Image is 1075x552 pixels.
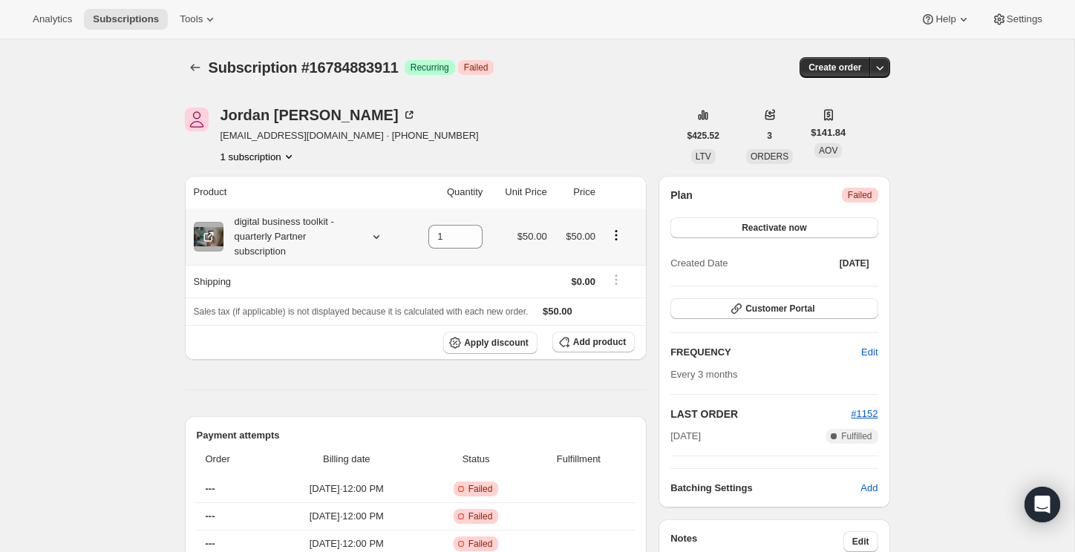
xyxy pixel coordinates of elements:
[220,128,479,143] span: [EMAIL_ADDRESS][DOMAIN_NAME] · [PHONE_NUMBER]
[566,231,595,242] span: $50.00
[197,428,635,443] h2: Payment attempts
[670,298,878,319] button: Customer Portal
[843,531,878,552] button: Edit
[532,452,627,467] span: Fulfillment
[180,13,203,25] span: Tools
[487,176,551,208] th: Unit Price
[206,510,215,522] span: ---
[84,9,168,30] button: Subscriptions
[408,176,487,208] th: Quantity
[819,145,837,156] span: AOV
[464,337,529,349] span: Apply discount
[468,538,493,550] span: Failed
[93,13,159,25] span: Subscriptions
[272,482,421,496] span: [DATE] · 12:00 PM
[604,272,628,288] button: Shipping actions
[411,62,449,73] span: Recurring
[687,130,719,142] span: $425.52
[33,13,72,25] span: Analytics
[670,345,861,360] h2: FREQUENCY
[670,188,693,203] h2: Plan
[206,483,215,494] span: ---
[272,509,421,524] span: [DATE] · 12:00 PM
[220,149,296,164] button: Product actions
[272,452,421,467] span: Billing date
[194,306,529,317] span: Sales tax (if applicable) is not displayed because it is calculated with each new order.
[851,408,878,419] a: #1152
[670,217,878,238] button: Reactivate now
[860,481,878,496] span: Add
[220,108,416,122] div: Jordan [PERSON_NAME]
[552,332,635,352] button: Add product
[171,9,226,30] button: Tools
[223,214,357,259] div: digital business toolkit - quarterly Partner subscription
[464,62,489,73] span: Failed
[185,265,408,298] th: Shipping
[185,176,408,208] th: Product
[751,151,788,162] span: ORDERS
[272,536,421,551] span: [DATE] · 12:00 PM
[443,332,537,354] button: Apply discount
[800,57,870,78] button: Create order
[861,345,878,360] span: Edit
[1025,487,1060,522] div: Open Intercom Messenger
[852,476,886,500] button: Add
[209,59,399,76] span: Subscription #16784883911
[745,303,814,315] span: Customer Portal
[670,407,851,421] h2: LAST ORDER
[848,189,872,201] span: Failed
[543,306,572,317] span: $50.00
[571,276,595,287] span: $0.00
[742,222,806,234] span: Reactivate now
[767,130,772,142] span: 3
[912,9,979,30] button: Help
[852,341,886,364] button: Edit
[851,407,878,421] button: #1152
[430,452,523,467] span: Status
[841,430,872,442] span: Fulfilled
[935,13,955,25] span: Help
[670,256,728,271] span: Created Date
[670,429,701,444] span: [DATE]
[552,176,600,208] th: Price
[696,151,711,162] span: LTV
[24,9,81,30] button: Analytics
[185,57,206,78] button: Subscriptions
[758,125,781,146] button: 3
[1007,13,1042,25] span: Settings
[517,231,547,242] span: $50.00
[811,125,846,140] span: $141.84
[185,108,209,131] span: Jordan Brannon
[573,336,626,348] span: Add product
[604,227,628,243] button: Product actions
[468,483,493,495] span: Failed
[206,538,215,549] span: ---
[808,62,861,73] span: Create order
[840,257,869,269] span: [DATE]
[852,536,869,548] span: Edit
[670,369,737,380] span: Every 3 months
[679,125,728,146] button: $425.52
[670,531,843,552] h3: Notes
[831,253,878,274] button: [DATE]
[197,443,269,476] th: Order
[468,510,493,522] span: Failed
[670,481,860,496] h6: Batching Settings
[983,9,1051,30] button: Settings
